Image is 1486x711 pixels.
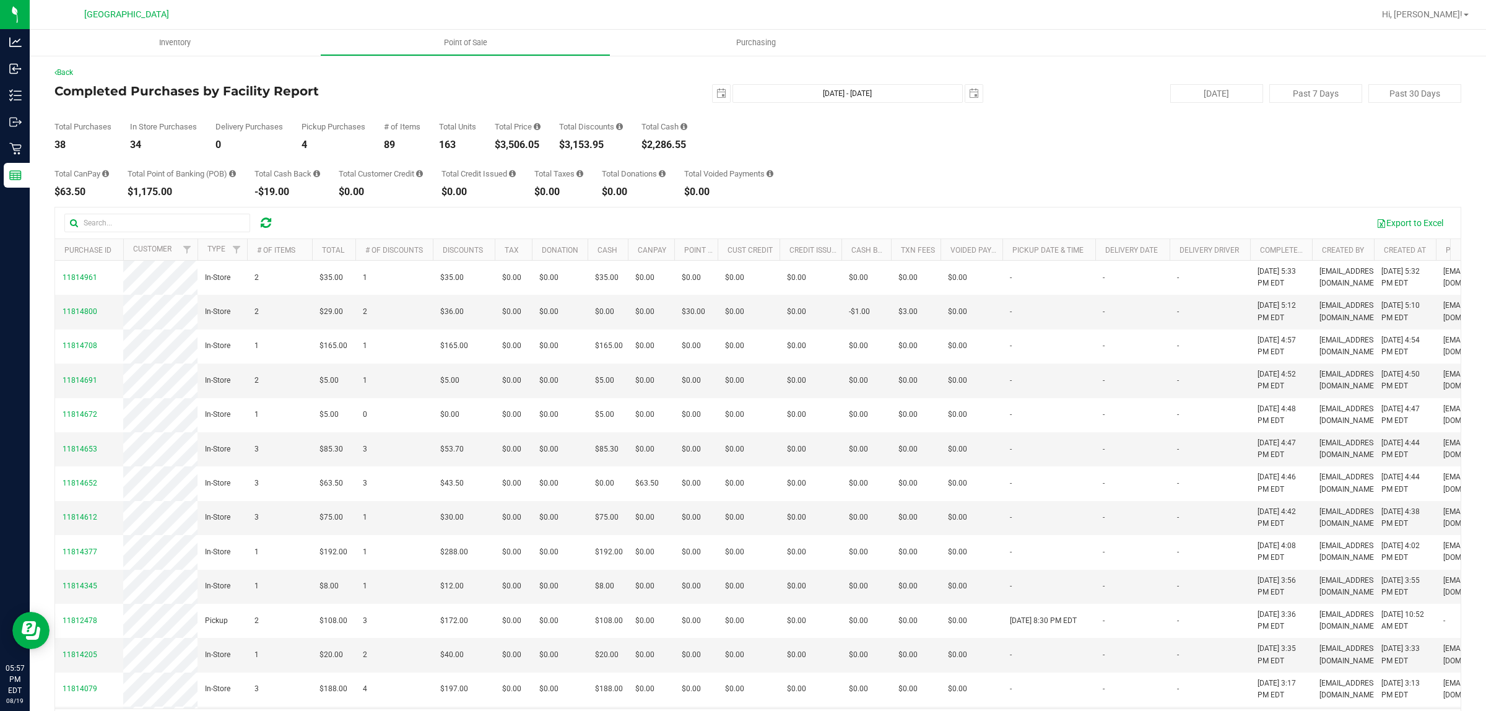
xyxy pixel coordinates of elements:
[319,340,347,352] span: $165.00
[502,272,521,284] span: $0.00
[1260,246,1313,255] a: Completed At
[205,512,230,523] span: In-Store
[898,478,918,489] span: $0.00
[440,340,468,352] span: $165.00
[1381,369,1428,392] span: [DATE] 4:50 PM EDT
[54,123,111,131] div: Total Purchases
[682,340,701,352] span: $0.00
[54,187,109,197] div: $63.50
[63,307,97,316] span: 11814800
[254,272,259,284] span: 2
[130,123,197,131] div: In Store Purchases
[1010,478,1012,489] span: -
[595,272,619,284] span: $35.00
[30,30,320,56] a: Inventory
[416,170,423,178] i: Sum of the successful, non-voided payments using account credit for all purchases in the date range.
[363,478,367,489] span: 3
[534,123,541,131] i: Sum of the total prices of all purchases in the date range.
[302,140,365,150] div: 4
[725,375,744,386] span: $0.00
[63,410,97,419] span: 11814672
[559,123,623,131] div: Total Discounts
[1103,272,1105,284] span: -
[439,123,476,131] div: Total Units
[64,214,250,232] input: Search...
[495,140,541,150] div: $3,506.05
[1258,403,1305,427] span: [DATE] 4:48 PM EDT
[1319,369,1380,392] span: [EMAIL_ADDRESS][DOMAIN_NAME]
[635,478,659,489] span: $63.50
[363,409,367,421] span: 0
[787,546,806,558] span: $0.00
[63,273,97,282] span: 11814961
[205,478,230,489] span: In-Store
[682,375,701,386] span: $0.00
[635,409,654,421] span: $0.00
[849,443,868,455] span: $0.00
[1177,272,1179,284] span: -
[719,37,793,48] span: Purchasing
[682,409,701,421] span: $0.00
[901,246,935,255] a: Txn Fees
[440,546,468,558] span: $288.00
[205,375,230,386] span: In-Store
[595,478,614,489] span: $0.00
[1319,266,1380,289] span: [EMAIL_ADDRESS][DOMAIN_NAME]
[363,375,367,386] span: 1
[440,478,464,489] span: $43.50
[1010,306,1012,318] span: -
[54,68,73,77] a: Back
[789,246,841,255] a: Credit Issued
[539,306,558,318] span: $0.00
[682,443,701,455] span: $0.00
[319,375,339,386] span: $5.00
[257,246,295,255] a: # of Items
[1103,512,1105,523] span: -
[684,170,773,178] div: Total Voided Payments
[254,478,259,489] span: 3
[898,375,918,386] span: $0.00
[641,140,687,150] div: $2,286.55
[502,340,521,352] span: $0.00
[595,375,614,386] span: $5.00
[635,272,654,284] span: $0.00
[682,478,701,489] span: $0.00
[1258,540,1305,564] span: [DATE] 4:08 PM EDT
[63,513,97,521] span: 11814612
[539,375,558,386] span: $0.00
[12,612,50,649] iframe: Resource center
[595,306,614,318] span: $0.00
[728,246,773,255] a: Cust Credit
[1180,246,1239,255] a: Delivery Driver
[502,375,521,386] span: $0.00
[602,187,666,197] div: $0.00
[502,443,521,455] span: $0.00
[682,512,701,523] span: $0.00
[787,443,806,455] span: $0.00
[1012,246,1084,255] a: Pickup Date & Time
[725,478,744,489] span: $0.00
[1381,334,1428,358] span: [DATE] 4:54 PM EDT
[1319,403,1380,427] span: [EMAIL_ADDRESS][DOMAIN_NAME]
[635,443,654,455] span: $0.00
[684,246,772,255] a: Point of Banking (POB)
[1382,9,1462,19] span: Hi, [PERSON_NAME]!
[1269,84,1362,103] button: Past 7 Days
[363,340,367,352] span: 1
[205,443,230,455] span: In-Store
[319,478,343,489] span: $63.50
[1319,334,1380,358] span: [EMAIL_ADDRESS][DOMAIN_NAME]
[319,512,343,523] span: $75.00
[54,170,109,178] div: Total CanPay
[1258,506,1305,530] span: [DATE] 4:42 PM EDT
[638,246,666,255] a: CanPay
[1368,84,1461,103] button: Past 30 Days
[322,246,344,255] a: Total
[63,616,97,625] span: 11812478
[128,170,236,178] div: Total Point of Banking (POB)
[680,123,687,131] i: Sum of the successful, non-voided cash payment transactions for all purchases in the date range. ...
[849,272,868,284] span: $0.00
[849,409,868,421] span: $0.00
[1177,478,1179,489] span: -
[254,375,259,386] span: 2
